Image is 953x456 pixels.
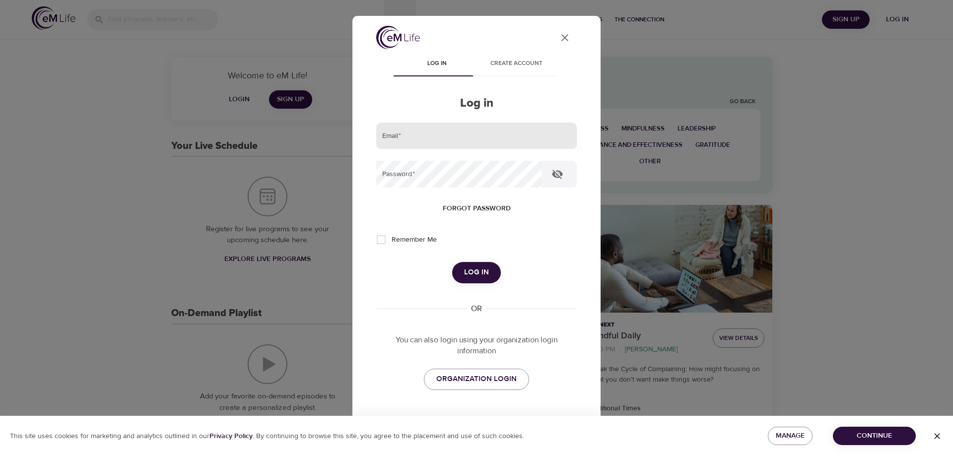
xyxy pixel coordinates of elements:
[376,26,420,49] img: logo
[436,373,517,386] span: ORGANIZATION LOGIN
[467,303,486,315] div: OR
[392,235,437,245] span: Remember Me
[424,369,529,390] a: ORGANIZATION LOGIN
[482,59,550,69] span: Create account
[439,199,515,218] button: Forgot password
[553,26,577,50] button: close
[452,262,501,283] button: Log in
[464,266,489,279] span: Log in
[403,59,471,69] span: Log in
[376,53,577,76] div: disabled tabs example
[209,432,253,441] b: Privacy Policy
[376,96,577,111] h2: Log in
[443,202,511,215] span: Forgot password
[776,430,805,442] span: Manage
[376,334,577,357] p: You can also login using your organization login information
[841,430,908,442] span: Continue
